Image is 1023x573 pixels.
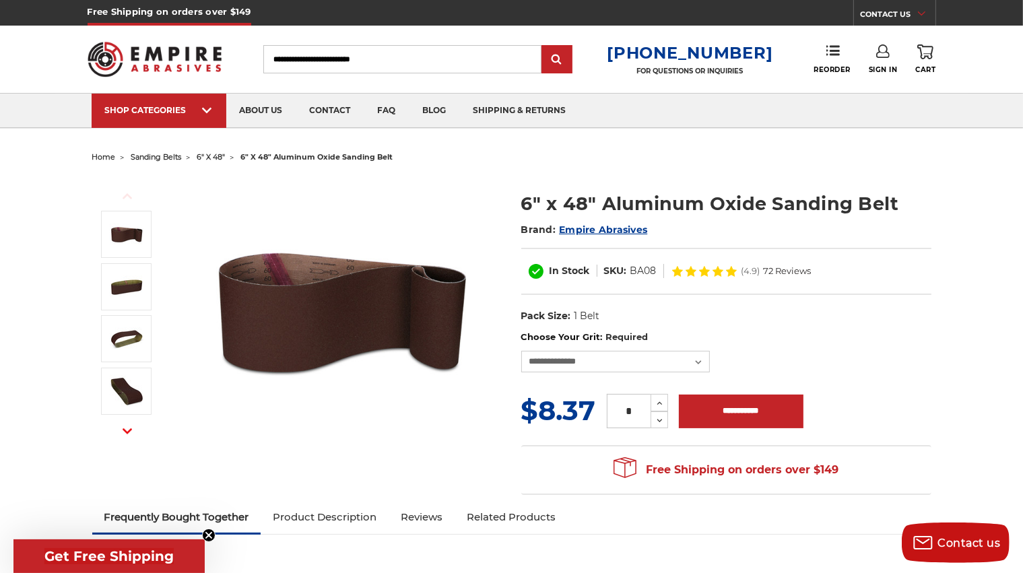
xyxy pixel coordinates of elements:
a: Reviews [389,502,455,532]
button: Close teaser [202,529,216,542]
a: Related Products [455,502,568,532]
a: Product Description [261,502,389,532]
button: Previous [111,182,143,211]
small: Required [605,331,648,342]
a: faq [364,94,409,128]
a: Empire Abrasives [559,224,647,236]
a: blog [409,94,460,128]
span: Reorder [814,65,851,74]
a: [PHONE_NUMBER] [607,43,772,63]
div: Get Free ShippingClose teaser [13,539,205,573]
button: Contact us [902,523,1010,563]
span: Contact us [938,537,1001,549]
div: SHOP CATEGORIES [105,105,213,115]
span: Get Free Shipping [44,548,174,564]
a: 6" x 48" [197,152,226,162]
dt: SKU: [604,264,627,278]
a: shipping & returns [460,94,580,128]
span: (4.9) [741,267,760,275]
a: Reorder [814,44,851,73]
a: contact [296,94,364,128]
label: Choose Your Grit: [521,331,931,344]
span: Cart [915,65,935,74]
a: Frequently Bought Together [92,502,261,532]
span: 72 Reviews [764,267,812,275]
p: FOR QUESTIONS OR INQUIRIES [607,67,772,75]
dt: Pack Size: [521,309,571,323]
span: Free Shipping on orders over $149 [614,457,838,483]
span: In Stock [550,265,590,277]
img: 6" x 48" AOX Sanding Belt [110,270,143,304]
span: $8.37 [521,394,596,427]
dd: BA08 [630,264,657,278]
img: Empire Abrasives [88,33,222,86]
span: Brand: [521,224,556,236]
input: Submit [543,46,570,73]
img: 6" x 48" Sanding Belt - Aluminum Oxide [110,322,143,356]
img: 6" x 48" Sanding Belt - AOX [110,374,143,408]
a: home [92,152,116,162]
a: CONTACT US [861,7,935,26]
span: Sign In [869,65,898,74]
button: Next [111,416,143,445]
a: sanding belts [131,152,182,162]
dd: 1 Belt [574,309,599,323]
a: about us [226,94,296,128]
h1: 6" x 48" Aluminum Oxide Sanding Belt [521,191,931,217]
a: Cart [915,44,935,74]
img: 6" x 48" Aluminum Oxide Sanding Belt [207,176,477,446]
img: 6" x 48" Aluminum Oxide Sanding Belt [110,217,143,251]
span: 6" x 48" aluminum oxide sanding belt [241,152,393,162]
